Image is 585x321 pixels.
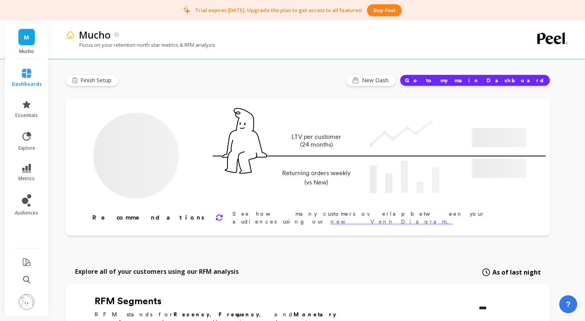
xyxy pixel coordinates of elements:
span: As of last night [492,268,541,277]
button: Buy peel [367,4,401,16]
p: - [478,295,521,318]
p: Mucho [13,48,41,55]
img: header icon [66,30,75,39]
button: Go to my main Dashboard [400,74,550,86]
h2: RFM Segments [95,295,360,307]
span: audiences [15,210,38,216]
p: Mucho [79,28,111,41]
p: Focus on your retention north star metrics & RFM analysis [66,41,215,48]
span: Finish Setup [81,76,114,84]
a: new Venn Diagram. [331,218,453,225]
b: Recency [174,311,209,317]
b: Frequency [218,311,259,317]
p: Returning orders weekly (vs New) [280,168,353,187]
button: New Dash [346,74,396,86]
p: Trial expires [DATE]. Upgrade the plan to get access to all features! [195,7,362,14]
span: New Dash [362,76,391,84]
p: Explore all of your customers using our RFM analysis [75,267,239,276]
span: essentials [15,112,38,119]
span: ? [566,299,571,310]
img: profile picture [19,294,34,310]
span: M [24,33,29,42]
span: dashboards [12,81,42,87]
button: ? [559,295,577,313]
span: metrics [18,176,35,182]
button: Finish Setup [66,74,119,86]
span: explore [18,145,35,151]
p: LTV per customer (24 months) [280,133,353,149]
img: pal seatted on line [222,108,267,174]
p: See how many customers overlap between your audiences using our [233,210,525,225]
p: Recommendations [92,213,206,222]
